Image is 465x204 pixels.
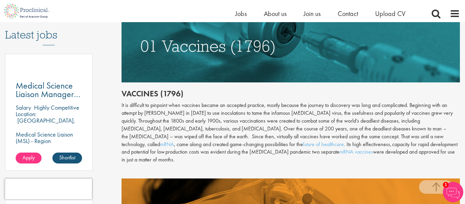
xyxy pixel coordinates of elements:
[304,9,321,18] a: Join us
[52,153,82,163] a: Shortlist
[443,182,463,202] img: Chatbot
[375,9,405,18] a: Upload CV
[16,110,36,118] span: Location:
[160,141,174,148] a: mRNA
[122,101,460,164] div: It is difficult to pinpoint when vaccines became an accepted practice, mostly because the journey...
[5,12,93,45] h3: Latest jobs
[22,154,35,161] span: Apply
[16,80,80,117] span: Medical Science Liaison Manager (m/w/d) Nephrologie
[16,81,82,98] a: Medical Science Liaison Manager (m/w/d) Nephrologie
[122,89,460,98] h2: Vaccines (1796)
[443,182,449,188] span: 1
[264,9,287,18] a: About us
[122,10,460,82] img: vaccines
[5,179,92,199] iframe: reCAPTCHA
[235,9,247,18] a: Jobs
[16,116,75,131] p: [GEOGRAPHIC_DATA], [GEOGRAPHIC_DATA]
[339,148,373,155] a: mRNA vaccines
[16,153,42,163] a: Apply
[16,131,82,151] p: Medical Science Liaison (MSL) - Region [GEOGRAPHIC_DATA]
[338,9,358,18] a: Contact
[34,104,79,111] p: Highly Competitive
[303,141,344,148] a: future of healthcare
[16,104,31,111] span: Salary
